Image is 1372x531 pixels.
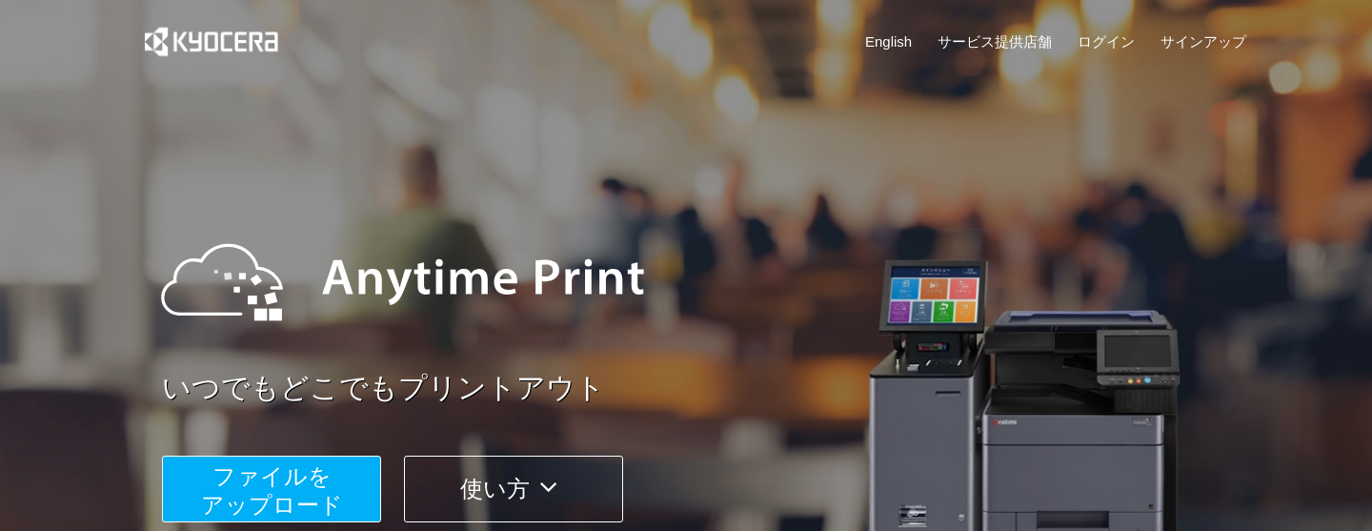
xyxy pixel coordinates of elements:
button: ファイルを​​アップロード [162,456,381,522]
a: サインアップ [1160,31,1246,51]
a: いつでもどこでもプリントアウト [162,368,1258,409]
a: ログイン [1078,31,1135,51]
span: ファイルを ​​アップロード [201,463,343,518]
a: English [865,31,912,51]
a: サービス提供店舗 [938,31,1052,51]
button: 使い方 [404,456,623,522]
